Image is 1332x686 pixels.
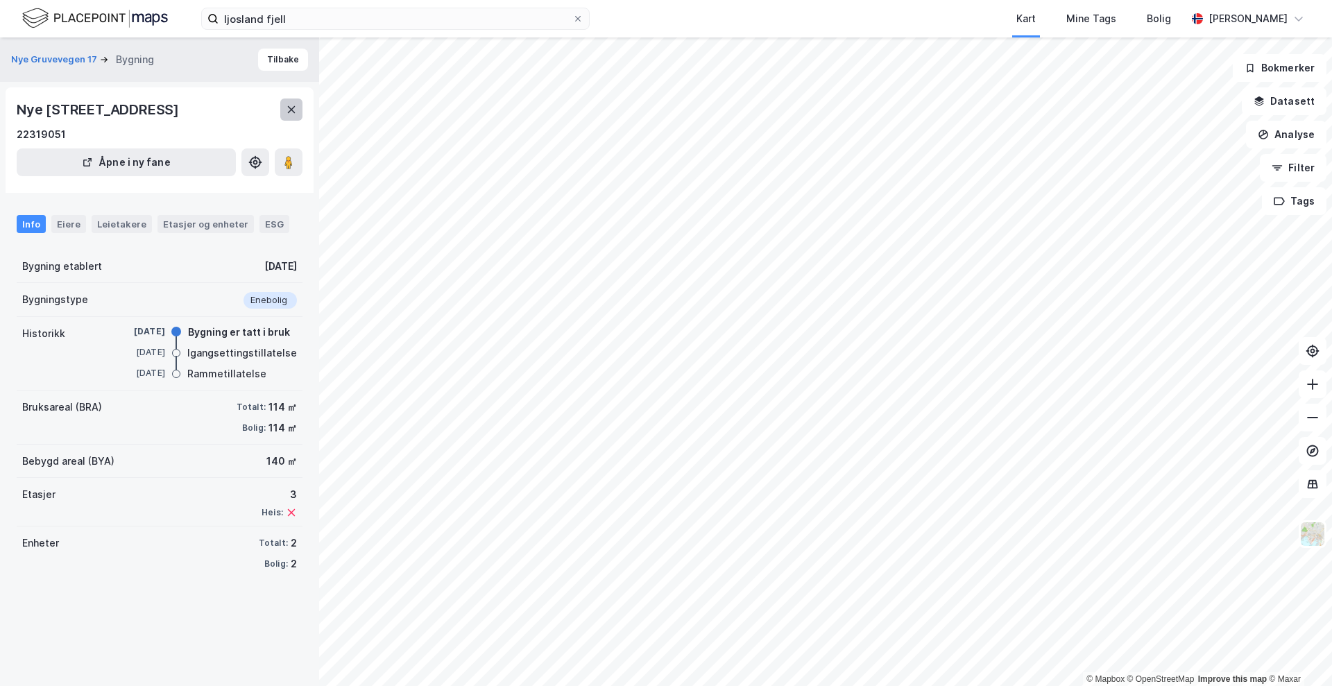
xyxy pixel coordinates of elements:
[268,420,297,436] div: 114 ㎡
[268,399,297,415] div: 114 ㎡
[22,486,55,503] div: Etasjer
[1242,87,1326,115] button: Datasett
[1016,10,1036,27] div: Kart
[1260,154,1326,182] button: Filter
[22,399,102,415] div: Bruksareal (BRA)
[92,215,152,233] div: Leietakere
[1127,674,1195,684] a: OpenStreetMap
[187,345,297,361] div: Igangsettingstillatelse
[242,422,266,434] div: Bolig:
[22,291,88,308] div: Bygningstype
[51,215,86,233] div: Eiere
[116,51,154,68] div: Bygning
[22,535,59,551] div: Enheter
[237,402,266,413] div: Totalt:
[1198,674,1267,684] a: Improve this map
[264,258,297,275] div: [DATE]
[1209,10,1288,27] div: [PERSON_NAME]
[264,558,288,569] div: Bolig:
[1147,10,1171,27] div: Bolig
[22,453,114,470] div: Bebygd areal (BYA)
[258,49,308,71] button: Tilbake
[187,366,266,382] div: Rammetillatelse
[1263,619,1332,686] iframe: Chat Widget
[17,148,236,176] button: Åpne i ny fane
[17,98,182,121] div: Nye [STREET_ADDRESS]
[22,6,168,31] img: logo.f888ab2527a4732fd821a326f86c7f29.svg
[1262,187,1326,215] button: Tags
[266,453,297,470] div: 140 ㎡
[1263,619,1332,686] div: Kontrollprogram for chat
[259,538,288,549] div: Totalt:
[1246,121,1326,148] button: Analyse
[110,346,165,359] div: [DATE]
[291,556,297,572] div: 2
[291,535,297,551] div: 2
[1086,674,1125,684] a: Mapbox
[259,215,289,233] div: ESG
[22,325,65,342] div: Historikk
[1299,521,1326,547] img: Z
[1066,10,1116,27] div: Mine Tags
[188,324,290,341] div: Bygning er tatt i bruk
[11,53,100,67] button: Nye Gruvevegen 17
[22,258,102,275] div: Bygning etablert
[219,8,572,29] input: Søk på adresse, matrikkel, gårdeiere, leietakere eller personer
[17,215,46,233] div: Info
[1233,54,1326,82] button: Bokmerker
[163,218,248,230] div: Etasjer og enheter
[110,325,165,338] div: [DATE]
[262,507,283,518] div: Heis:
[110,367,165,379] div: [DATE]
[262,486,297,503] div: 3
[17,126,66,143] div: 22319051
